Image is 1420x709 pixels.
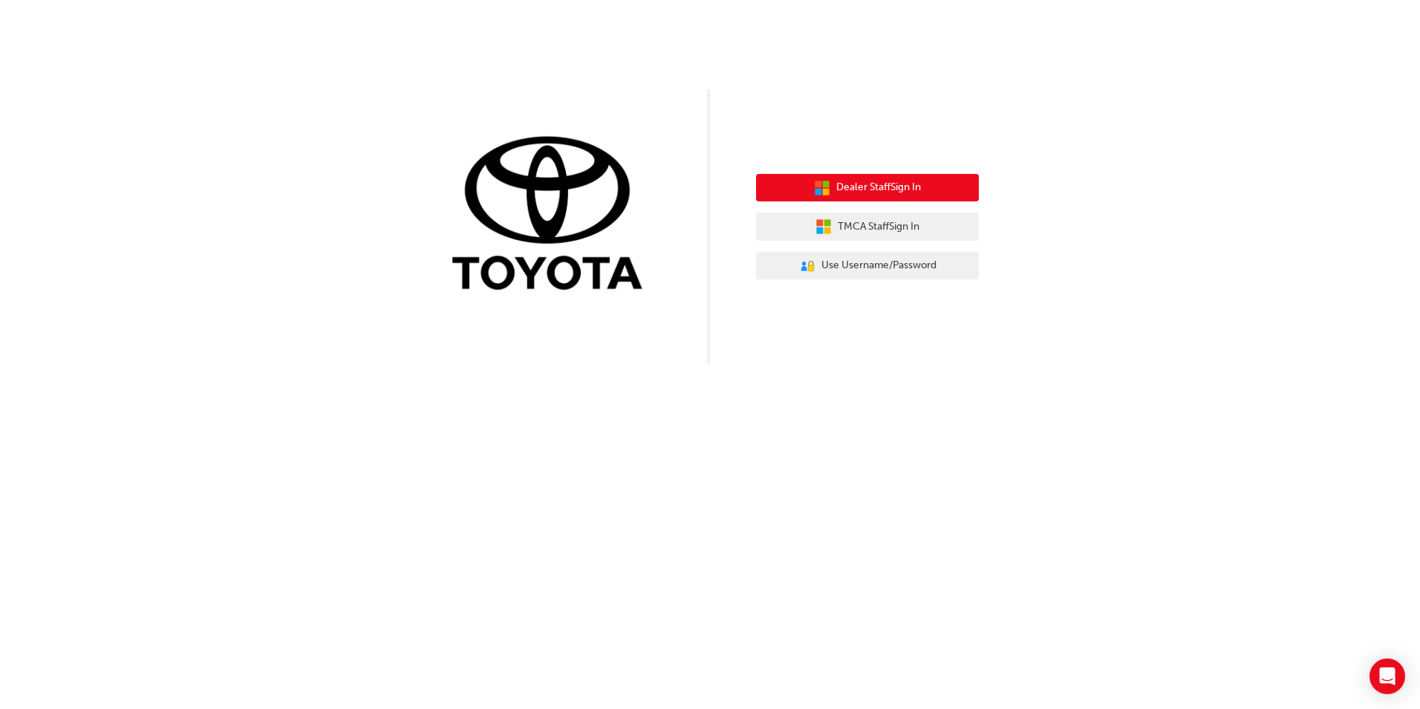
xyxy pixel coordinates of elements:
button: Use Username/Password [756,252,979,280]
span: Dealer Staff Sign In [836,179,921,196]
div: Open Intercom Messenger [1369,658,1405,694]
img: Trak [441,133,664,297]
span: TMCA Staff Sign In [838,218,919,236]
button: Dealer StaffSign In [756,174,979,202]
button: TMCA StaffSign In [756,213,979,241]
span: Use Username/Password [821,257,937,274]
